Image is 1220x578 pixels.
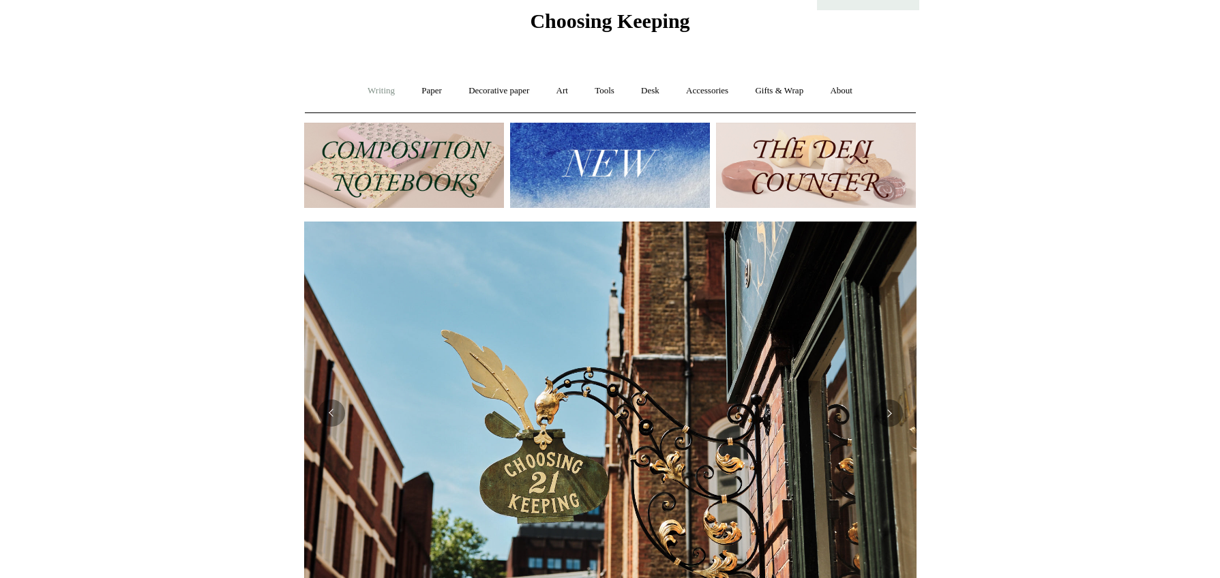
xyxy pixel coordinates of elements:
[674,73,741,109] a: Accessories
[876,399,903,427] button: Next
[409,73,454,109] a: Paper
[530,10,689,32] span: Choosing Keeping
[716,123,916,208] img: The Deli Counter
[818,73,865,109] a: About
[743,73,816,109] a: Gifts & Wrap
[530,20,689,30] a: Choosing Keeping
[510,123,710,208] img: New.jpg__PID:f73bdf93-380a-4a35-bcfe-7823039498e1
[318,399,345,427] button: Previous
[629,73,672,109] a: Desk
[456,73,541,109] a: Decorative paper
[355,73,407,109] a: Writing
[582,73,627,109] a: Tools
[304,123,504,208] img: 202302 Composition ledgers.jpg__PID:69722ee6-fa44-49dd-a067-31375e5d54ec
[544,73,580,109] a: Art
